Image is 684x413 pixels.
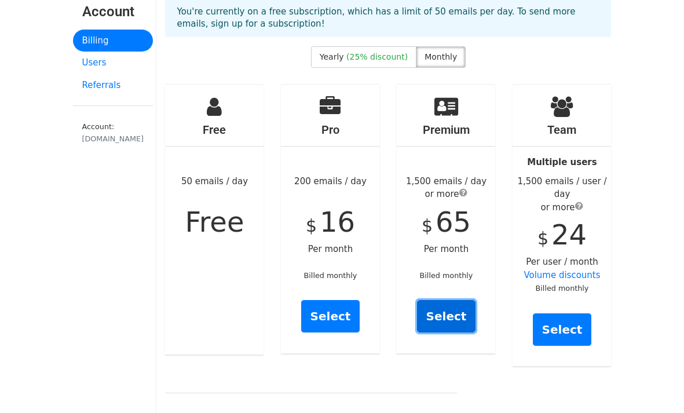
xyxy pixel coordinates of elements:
[527,157,597,167] strong: Multiple users
[346,52,408,61] span: (25% discount)
[73,52,153,74] a: Users
[513,123,611,137] h4: Team
[425,52,457,61] span: Monthly
[397,123,495,137] h4: Premium
[536,284,589,293] small: Billed monthly
[304,271,357,280] small: Billed monthly
[524,270,600,280] a: Volume discounts
[397,85,495,353] div: Per month
[551,218,587,251] span: 24
[533,313,592,346] a: Select
[73,30,153,52] a: Billing
[397,175,495,201] div: 1,500 emails / day or more
[513,85,611,366] div: Per user / month
[82,133,144,144] div: [DOMAIN_NAME]
[422,215,433,236] span: $
[73,74,153,97] a: Referrals
[626,357,684,413] iframe: Chat Widget
[513,175,611,214] div: 1,500 emails / user / day or more
[420,271,473,280] small: Billed monthly
[320,52,344,61] span: Yearly
[82,3,144,20] h3: Account
[417,300,476,332] a: Select
[436,206,471,238] span: 65
[281,85,379,353] div: 200 emails / day Per month
[281,123,379,137] h4: Pro
[165,123,264,137] h4: Free
[301,300,360,332] a: Select
[626,357,684,413] div: チャットウィジェット
[320,206,355,238] span: 16
[177,6,599,30] p: You're currently on a free subscription, which has a limit of 50 emails per day. To send more ema...
[165,85,264,354] div: 50 emails / day
[306,215,317,236] span: $
[185,206,244,238] span: Free
[537,228,548,248] span: $
[82,122,144,144] small: Account:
